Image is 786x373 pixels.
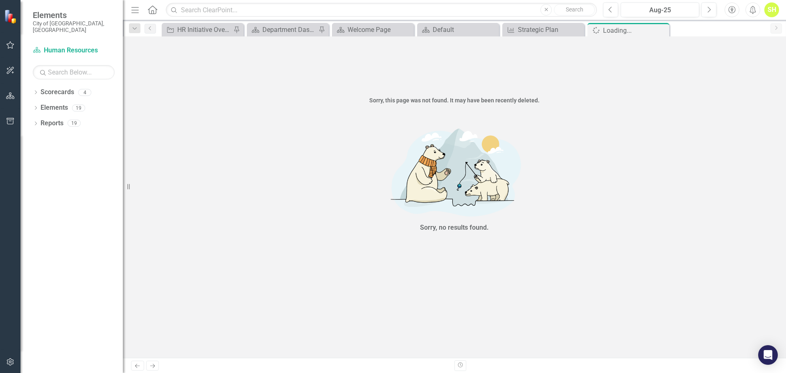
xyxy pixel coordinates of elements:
[177,25,231,35] div: HR Initiative Overview
[68,120,81,127] div: 19
[166,3,597,17] input: Search ClearPoint...
[78,89,91,96] div: 4
[419,25,497,35] a: Default
[33,65,115,79] input: Search Below...
[41,103,68,113] a: Elements
[33,46,115,55] a: Human Resources
[603,25,667,36] div: Loading...
[249,25,316,35] a: Department Dashboard
[164,25,231,35] a: HR Initiative Overview
[334,25,412,35] a: Welcome Page
[504,25,582,35] a: Strategic Plan
[72,104,85,111] div: 19
[33,10,115,20] span: Elements
[623,5,696,15] div: Aug-25
[41,119,63,128] a: Reports
[764,2,779,17] button: SH
[262,25,316,35] div: Department Dashboard
[420,223,489,233] div: Sorry, no results found.
[41,88,74,97] a: Scorecards
[554,4,595,16] button: Search
[348,25,412,35] div: Welcome Page
[332,122,577,221] img: No results found
[518,25,582,35] div: Strategic Plan
[4,9,18,24] img: ClearPoint Strategy
[758,345,778,365] div: Open Intercom Messenger
[433,25,497,35] div: Default
[33,20,115,34] small: City of [GEOGRAPHIC_DATA], [GEOGRAPHIC_DATA]
[566,6,583,13] span: Search
[123,96,786,104] div: Sorry, this page was not found. It may have been recently deleted.
[621,2,699,17] button: Aug-25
